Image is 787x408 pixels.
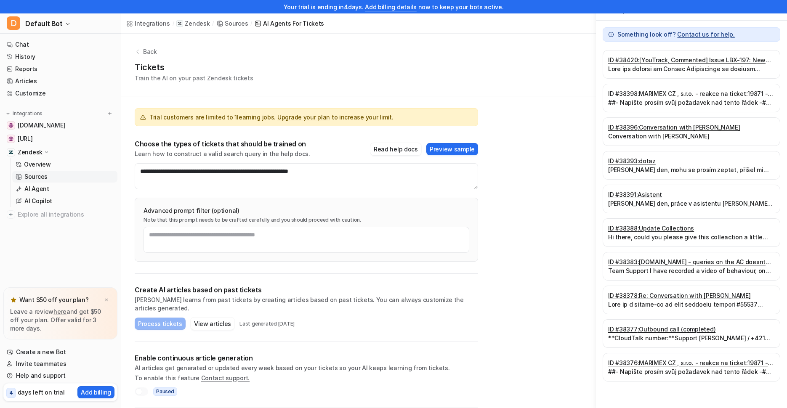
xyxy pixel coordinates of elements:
p: Train the AI on your past Zendesk tickets [135,74,253,82]
a: here [53,308,66,315]
p: Zendesk [185,19,210,28]
img: help.luigisbox.com [8,123,13,128]
p: Overview [24,160,51,169]
p: [PERSON_NAME] den, mohu se prosím zeptat, přišel mi email, že katalog na Happy seeds nebyl už akt... [608,165,775,174]
p: Conversation with [PERSON_NAME] [608,132,775,140]
span: [DOMAIN_NAME] [18,121,65,130]
p: Lore ip d sitame-co ad elit seddoeiu tempori #55537 "Utlaboreetdo magn Aliqua Enima" Mi, V'q nost... [608,300,775,309]
p: Integrations [13,110,43,117]
a: ID #38388:Update Collections [608,224,775,233]
span: D [7,16,20,30]
p: Something look off? [617,30,735,39]
p: AI Copilot [24,197,52,205]
a: Help and support [3,370,117,382]
p: **CloudTalk number:**Support [PERSON_NAME] / +421 2/[PHONE_NUMBER] **Caller Phone Number:** [PHON... [608,334,775,342]
span: Trial customers are limited to 1 learning jobs. to increase your limit. [149,113,393,122]
button: Add billing [77,386,114,398]
a: ID #38378:Re: Conversation with [PERSON_NAME] [608,291,775,300]
img: x [104,297,109,303]
a: Sources [12,171,117,183]
span: Default Bot [25,18,63,29]
p: Team Support I have recorded a video of behaviour, on homepage i simply start to search a whateve... [608,266,775,275]
p: Leave a review and get $50 off your plan. Offer valid for 3 more days. [10,307,111,333]
span: Contact support. [201,374,250,382]
a: ID #38398:MARIMEX CZ , s.r.o. - reakce na ticket:19871 - Magnetické menu [608,89,775,98]
a: dashboard.eesel.ai[URL] [3,133,117,145]
a: help.luigisbox.com[DOMAIN_NAME] [3,119,117,131]
p: [PERSON_NAME] learns from past tickets by creating articles based on past tickets. You can always... [135,296,478,313]
a: Upgrade your plan [277,114,330,121]
p: To enable this feature [135,374,478,382]
a: Sources [216,19,248,28]
a: Integrations [126,19,170,28]
p: ##- Napište prosím svůj požadavek nad tento řádek -## View ticket in [GEOGRAPHIC_DATA] ([URL][DOM... [608,98,775,107]
p: Learn how to construct a valid search query in the help docs. [135,150,310,158]
a: ID #38376:MARIMEX CZ , s.r.o. - reakce na ticket:19871 - Magnetické menu [608,358,775,367]
a: AI Agents for tickets [255,19,324,28]
img: star [10,297,17,303]
a: ID #38420:[YouTrack, Commented] Issue LBX-197: New mobile app API integration [608,56,775,64]
button: Process tickets [135,318,186,330]
p: AI articles get generated or updated every week based on your tickets so your AI keeps learning f... [135,364,478,372]
span: / [250,20,252,27]
span: Explore all integrations [18,208,114,221]
p: ##- Napište prosím svůj požadavek nad tento řádek -## View ticket in [GEOGRAPHIC_DATA] ([URL][DOM... [608,367,775,376]
img: Zendesk [8,150,13,155]
a: ID #38377:Outbound call (completed) [608,325,775,334]
h1: Tickets [135,61,253,74]
a: Explore all integrations [3,209,117,220]
a: AI Agent [12,183,117,195]
a: Add billing details [365,3,417,11]
img: explore all integrations [7,210,15,219]
p: Add billing [81,388,111,397]
p: 4 [9,389,13,397]
img: expand menu [5,111,11,117]
p: Choose the types of tickets that should be trained on [135,140,310,148]
a: Create a new Bot [3,346,117,358]
a: Articles [3,75,117,87]
a: Invite teammates [3,358,117,370]
a: ID #38391:Asistent [608,190,775,199]
p: Zendesk [18,148,43,156]
button: Integrations [3,109,45,118]
button: Preview sample [426,143,478,155]
button: Read help docs [370,143,421,155]
p: Advanced prompt filter (optional) [144,207,469,215]
a: Chat [3,39,117,50]
a: ID #38393:dotaz [608,156,775,165]
img: menu_add.svg [107,111,113,117]
p: days left on trial [18,388,65,397]
a: AI Copilot [12,195,117,207]
p: Want $50 off your plan? [19,296,89,304]
span: Paused [153,387,177,396]
a: Zendesk [176,19,210,28]
p: Lore ips dolorsi am Consec Adipiscinge se doeiusm Temporinc ut 30 Lab 1626 90:99. [etdol://ma.ali... [608,64,775,73]
span: Contact us for help. [677,31,734,38]
a: ID #38396:Conversation with [PERSON_NAME] [608,123,775,132]
span: / [212,20,214,27]
button: View articles [191,318,234,330]
a: Customize [3,87,117,99]
span: / [173,20,174,27]
a: Overview [12,159,117,170]
p: Sources [24,172,48,181]
p: AI Agent [24,185,49,193]
div: Integrations [135,19,170,28]
a: History [3,51,117,63]
p: Last generated [DATE] [239,321,295,327]
p: Create AI articles based on past tickets [135,286,478,294]
p: Hi there, could you please give this colleaction a little push so it updates, we are waiting for ... [608,233,775,241]
p: Enable continuous article generation [135,354,478,362]
div: Sources [225,19,248,28]
span: [URL] [18,135,33,143]
a: Reports [3,63,117,75]
img: dashboard.eesel.ai [8,136,13,141]
div: AI Agents for tickets [263,19,324,28]
a: ID #38383:[DOMAIN_NAME] - queries on the AC doesnt work [608,257,775,266]
p: Note that this prompt needs to be crafted carefully and you should proceed with caution. [144,217,469,223]
p: [PERSON_NAME] den, práce v asistentu [PERSON_NAME] provázena nestabilitou prostředí. Trápí mne po... [608,199,775,208]
p: Back [143,47,157,56]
